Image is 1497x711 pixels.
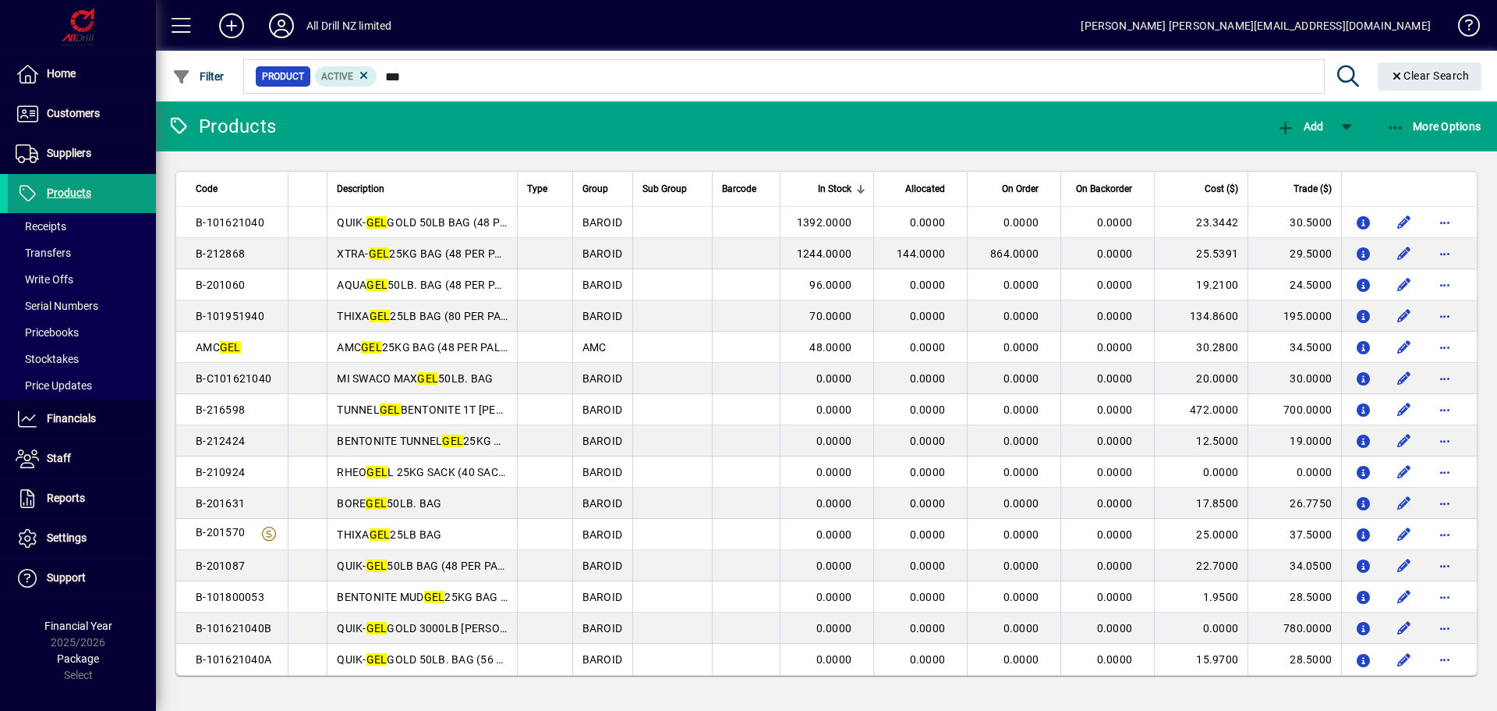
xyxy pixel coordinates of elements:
[196,560,245,572] span: B-201087
[8,479,156,518] a: Reports
[8,94,156,133] a: Customers
[1081,13,1431,38] div: [PERSON_NAME] [PERSON_NAME][EMAIL_ADDRESS][DOMAIN_NAME]
[1154,238,1247,269] td: 25.5391
[910,216,946,229] span: 0.0000
[1154,613,1247,644] td: 0.0000
[582,497,623,510] span: BAROID
[442,435,463,447] em: GEL
[910,560,946,572] span: 0.0000
[1432,241,1457,266] button: More options
[196,497,245,510] span: B-201631
[8,134,156,173] a: Suppliers
[1432,522,1457,547] button: More options
[47,147,91,159] span: Suppliers
[1392,210,1417,235] button: Edit
[8,240,156,266] a: Transfers
[196,435,245,447] span: B-212424
[47,531,87,544] span: Settings
[1097,466,1133,478] span: 0.0000
[1154,457,1247,488] td: 0.0000
[8,372,156,399] a: Price Updates
[527,180,562,197] div: Type
[380,403,401,416] em: GEL
[582,310,623,322] span: BAROID
[1154,488,1247,519] td: 17.8500
[196,653,271,666] span: B-101621040A
[1272,112,1327,140] button: Add
[1003,403,1039,416] span: 0.0000
[1003,497,1039,510] span: 0.0000
[797,216,851,229] span: 1392.0000
[1378,62,1482,91] button: Clear
[366,466,388,478] em: GEL
[337,435,605,447] span: BENTONITE TUNNEL 25KG BAG (40 PER PALLET)
[816,622,852,635] span: 0.0000
[897,247,945,260] span: 144.0000
[990,247,1039,260] span: 864.0000
[196,622,271,635] span: B-101621040B
[1154,269,1247,300] td: 19.2100
[582,180,608,197] span: Group
[1432,397,1457,422] button: More options
[1432,272,1457,297] button: More options
[1392,585,1417,610] button: Edit
[722,180,756,197] span: Barcode
[1003,341,1039,354] span: 0.0000
[582,560,623,572] span: BAROID
[366,279,388,291] em: GEL
[1432,210,1457,235] button: More options
[196,180,218,197] span: Code
[1247,550,1341,581] td: 34.0500
[337,310,530,322] span: THIXA 25LB BAG (80 PER PALLET)
[196,180,278,197] div: Code
[366,622,388,635] em: GEL
[910,279,946,291] span: 0.0000
[370,528,391,541] em: GEL
[16,273,73,286] span: Write Offs
[1247,425,1341,457] td: 19.0000
[1097,591,1133,603] span: 0.0000
[196,310,264,322] span: B-101951940
[977,180,1053,197] div: On Order
[1432,491,1457,516] button: More options
[168,114,276,139] div: Products
[1432,428,1457,453] button: More options
[1247,519,1341,550] td: 37.5000
[1154,581,1247,613] td: 1.9500
[47,412,96,425] span: Financials
[1097,216,1133,229] span: 0.0000
[366,216,388,229] em: GEL
[1097,653,1133,666] span: 0.0000
[1382,112,1485,140] button: More Options
[910,528,946,541] span: 0.0000
[1392,241,1417,266] button: Edit
[816,653,852,666] span: 0.0000
[1432,460,1457,485] button: More options
[1097,560,1133,572] span: 0.0000
[370,310,391,322] em: GEL
[207,12,257,40] button: Add
[1392,366,1417,391] button: Edit
[816,528,852,541] span: 0.0000
[1392,647,1417,672] button: Edit
[1247,207,1341,238] td: 30.5000
[1247,394,1341,425] td: 700.0000
[582,372,623,385] span: BAROID
[47,67,76,80] span: Home
[1003,560,1039,572] span: 0.0000
[797,247,851,260] span: 1244.0000
[818,180,851,197] span: In Stock
[16,247,71,259] span: Transfers
[1097,247,1133,260] span: 0.0000
[57,652,99,665] span: Package
[1154,550,1247,581] td: 22.7000
[582,435,623,447] span: BAROID
[1247,269,1341,300] td: 24.5000
[883,180,959,197] div: Allocated
[1392,491,1417,516] button: Edit
[1392,553,1417,578] button: Edit
[1003,372,1039,385] span: 0.0000
[582,247,623,260] span: BAROID
[1392,428,1417,453] button: Edit
[1247,644,1341,675] td: 28.5000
